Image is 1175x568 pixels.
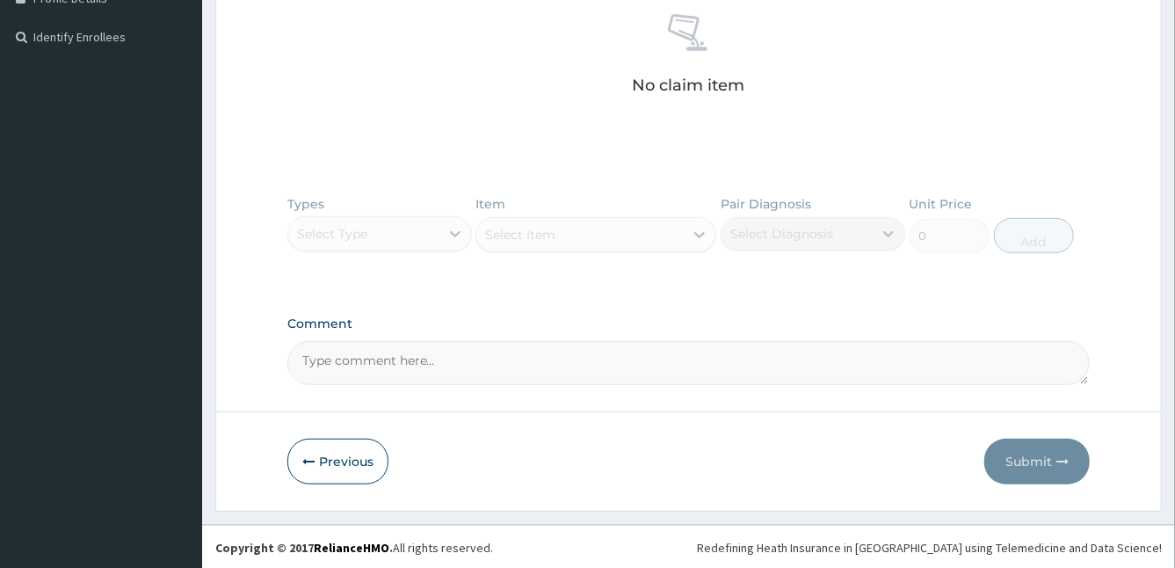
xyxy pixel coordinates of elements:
[287,439,388,484] button: Previous
[984,439,1090,484] button: Submit
[215,540,393,556] strong: Copyright © 2017 .
[633,76,745,94] p: No claim item
[314,540,389,556] a: RelianceHMO
[697,539,1162,557] div: Redefining Heath Insurance in [GEOGRAPHIC_DATA] using Telemedicine and Data Science!
[287,317,1091,331] label: Comment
